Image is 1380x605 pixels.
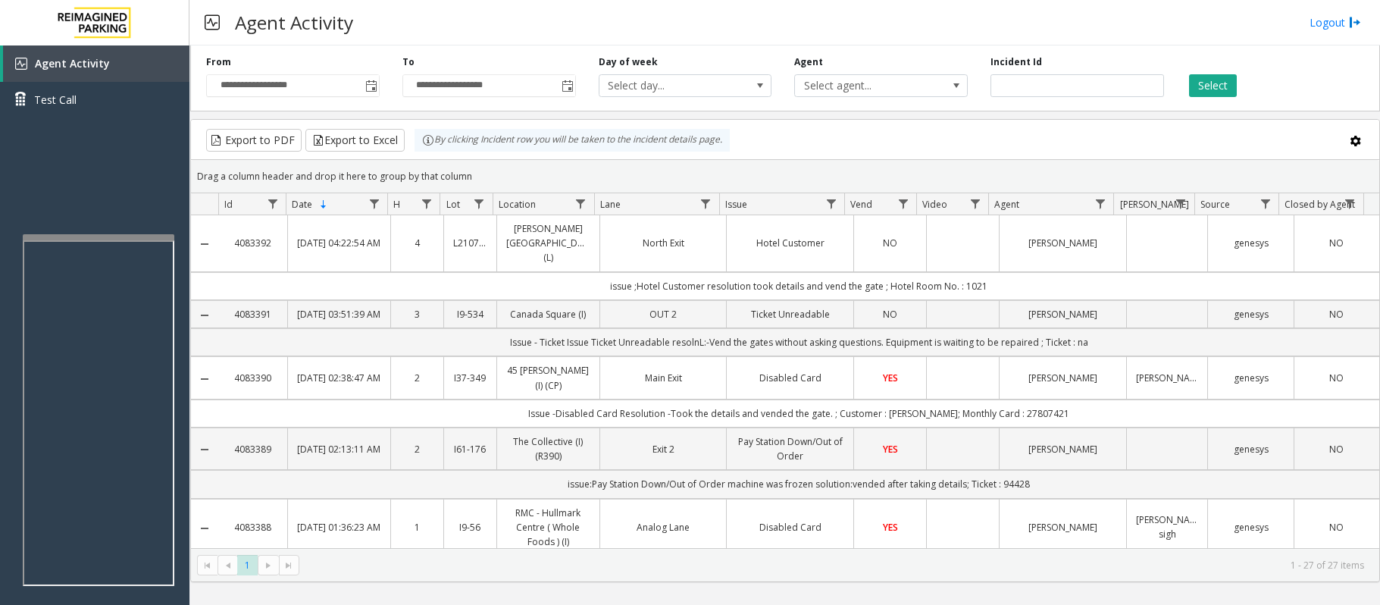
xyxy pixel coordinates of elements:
[191,163,1379,190] div: Drag a column header and drop it here to group by that column
[1009,520,1117,534] a: [PERSON_NAME]
[297,307,381,321] a: [DATE] 03:51:39 AM
[609,442,718,456] a: Exit 2
[206,129,302,152] button: Export to PDF
[1200,198,1230,211] span: Source
[736,434,844,463] a: Pay Station Down/Out of Order
[1217,236,1284,250] a: genesys
[446,198,460,211] span: Lot
[1329,521,1344,534] span: NO
[609,307,718,321] a: OUT 2
[453,520,487,534] a: I9-56
[1136,513,1199,541] a: [PERSON_NAME] sigh
[1217,520,1284,534] a: genesys
[227,442,278,456] a: 4083389
[308,559,1364,572] kendo-pager-info: 1 - 27 of 27 items
[218,470,1379,498] td: issue:Pay Station Down/Out of Order machine was frozen solution:vended after taking details; Tick...
[736,236,844,250] a: Hotel Customer
[559,75,575,96] span: Toggle popup
[3,45,189,82] a: Agent Activity
[191,522,218,534] a: Collapse Details
[883,371,898,384] span: YES
[453,236,487,250] a: L21078900
[191,193,1379,548] div: Data table
[506,506,590,550] a: RMC - Hullmark Centre ( Whole Foods ) (I)
[736,307,844,321] a: Ticket Unreadable
[506,221,590,265] a: [PERSON_NAME][GEOGRAPHIC_DATA] (L)
[15,58,27,70] img: 'icon'
[1303,371,1370,385] a: NO
[863,520,917,534] a: YES
[863,442,917,456] a: YES
[191,373,218,385] a: Collapse Details
[506,363,590,392] a: 45 [PERSON_NAME] (I) (CP)
[206,55,231,69] label: From
[725,198,747,211] span: Issue
[994,198,1019,211] span: Agent
[305,129,405,152] button: Export to Excel
[400,442,434,456] a: 2
[599,55,658,69] label: Day of week
[1217,307,1284,321] a: genesys
[227,236,278,250] a: 4083392
[883,308,897,321] span: NO
[821,193,841,214] a: Issue Filter Menu
[506,307,590,321] a: Canada Square (I)
[297,236,381,250] a: [DATE] 04:22:54 AM
[1303,307,1370,321] a: NO
[400,307,434,321] a: 3
[1090,193,1110,214] a: Agent Filter Menu
[600,198,621,211] span: Lane
[883,521,898,534] span: YES
[922,198,947,211] span: Video
[453,307,487,321] a: I9-534
[400,236,434,250] a: 4
[191,309,218,321] a: Collapse Details
[506,434,590,463] a: The Collective (I) (R390)
[696,193,716,214] a: Lane Filter Menu
[1217,442,1284,456] a: genesys
[1285,198,1355,211] span: Closed by Agent
[362,75,379,96] span: Toggle popup
[205,4,220,41] img: pageIcon
[883,237,897,249] span: NO
[965,193,985,214] a: Video Filter Menu
[415,129,730,152] div: By clicking Incident row you will be taken to the incident details page.
[1217,371,1284,385] a: genesys
[227,371,278,385] a: 4083390
[1310,14,1361,30] a: Logout
[863,371,917,385] a: YES
[227,307,278,321] a: 4083391
[35,56,110,71] span: Agent Activity
[499,198,536,211] span: Location
[218,272,1379,300] td: issue ;Hotel Customer resolution took details and vend the gate ; Hotel Room No. : 1021
[191,238,218,250] a: Collapse Details
[400,520,434,534] a: 1
[1255,193,1275,214] a: Source Filter Menu
[297,371,381,385] a: [DATE] 02:38:47 AM
[1009,442,1117,456] a: [PERSON_NAME]
[893,193,913,214] a: Vend Filter Menu
[571,193,591,214] a: Location Filter Menu
[863,236,917,250] a: NO
[609,520,718,534] a: Analog Lane
[1349,14,1361,30] img: logout
[1329,371,1344,384] span: NO
[262,193,283,214] a: Id Filter Menu
[227,520,278,534] a: 4083388
[883,443,898,456] span: YES
[794,55,823,69] label: Agent
[736,520,844,534] a: Disabled Card
[609,236,718,250] a: North Exit
[468,193,489,214] a: Lot Filter Menu
[1329,237,1344,249] span: NO
[1303,520,1370,534] a: NO
[1303,236,1370,250] a: NO
[297,442,381,456] a: [DATE] 02:13:11 AM
[297,520,381,534] a: [DATE] 01:36:23 AM
[292,198,312,211] span: Date
[1120,198,1189,211] span: [PERSON_NAME]
[227,4,361,41] h3: Agent Activity
[850,198,872,211] span: Vend
[1170,193,1191,214] a: Parker Filter Menu
[1136,371,1199,385] a: [PERSON_NAME]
